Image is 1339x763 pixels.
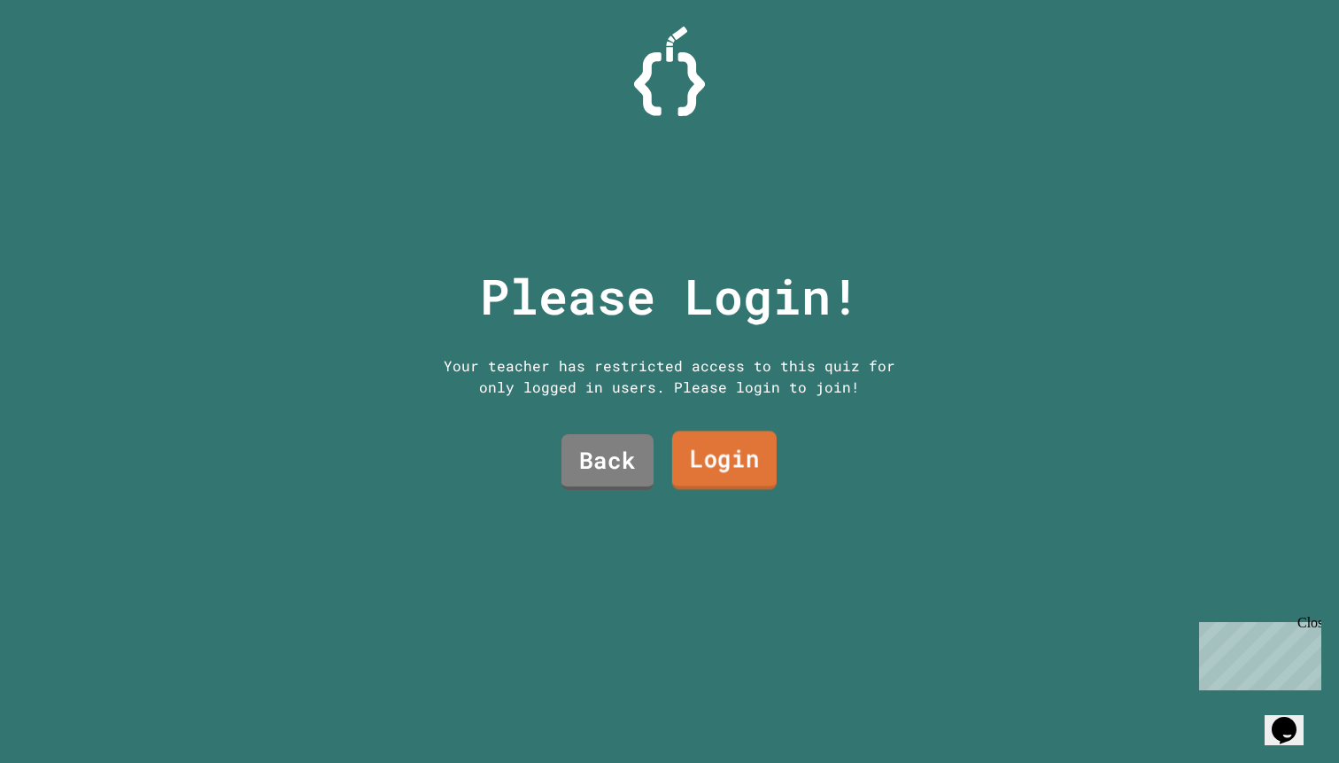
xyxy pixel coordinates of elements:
[480,260,860,333] p: Please Login!
[1265,692,1321,745] iframe: chat widget
[634,27,705,116] img: Logo.svg
[672,432,777,490] a: Login
[1192,615,1321,690] iframe: chat widget
[7,7,122,113] div: Chat with us now!Close
[426,355,914,398] div: Your teacher has restricted access to this quiz for only logged in users. Please login to join!
[561,434,654,490] a: Back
